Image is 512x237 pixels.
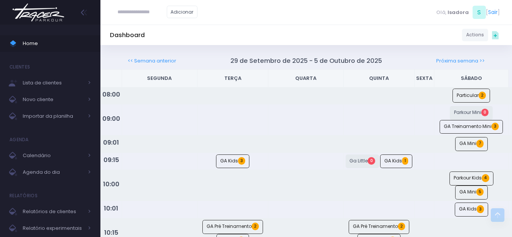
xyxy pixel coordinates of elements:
span: Lista de clientes [23,78,83,88]
span: Home [23,39,91,48]
div: [ ] [433,4,503,21]
th: Segunda [122,70,197,87]
a: Parkour Kids4 [449,172,493,186]
span: Novo cliente [23,95,83,104]
span: 2 [252,223,259,230]
a: GA Kids3 [455,203,488,217]
h4: Relatórios [9,188,38,203]
span: 4 [482,174,489,182]
th: Terça [197,70,268,87]
span: 3 [477,205,484,213]
span: 3 [492,123,499,130]
h5: Dashboard [110,31,145,39]
span: Importar da planilha [23,111,83,121]
span: 7 [476,140,484,147]
strong: 08:00 [102,90,120,99]
a: GA Kids1 [380,154,412,168]
span: 2 [398,223,405,230]
a: << Semana anterior [128,57,176,64]
a: Sair [488,8,498,16]
a: GA Treinamento Mini3 [440,120,503,134]
a: GA Kids3 [216,154,249,168]
th: Sexta [415,70,434,87]
span: 0 [481,109,489,116]
span: 0 [368,157,375,165]
span: 1 [402,157,408,165]
span: Relatórios de clientes [23,207,83,217]
span: 3 [238,157,245,165]
a: Próxima semana >> [436,57,485,64]
h5: 29 de Setembro de 2025 - 5 de Outubro de 2025 [230,57,382,65]
th: Quarta [268,70,343,87]
a: GA Pré Treinamento2 [202,220,263,234]
th: Sábado [434,70,509,87]
strong: 09:15 [103,156,119,164]
strong: 10:01 [104,204,118,213]
span: 5 [476,188,484,196]
a: GA Pré Treinamento2 [349,220,409,234]
a: Parkour Mini0 [450,106,493,120]
span: Agenda do dia [23,167,83,177]
a: GA Mini5 [455,186,488,200]
a: Particular2 [453,89,490,103]
h4: Clientes [9,59,30,75]
strong: 09:01 [103,138,119,147]
strong: 09:00 [102,114,120,123]
h4: Agenda [9,132,29,147]
strong: 10:15 [104,228,118,237]
a: Adicionar [167,6,198,18]
strong: 10:00 [103,180,119,189]
span: 2 [479,92,486,99]
span: Calendário [23,151,83,161]
a: GA Mini7 [455,137,488,151]
a: Actions [462,29,488,41]
span: S [473,6,486,19]
span: Olá, [436,9,446,16]
span: Relatório experimentais [23,223,83,233]
a: Ga Little0 [346,154,379,168]
span: Isadora [448,9,469,16]
th: Quinta [343,70,415,87]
